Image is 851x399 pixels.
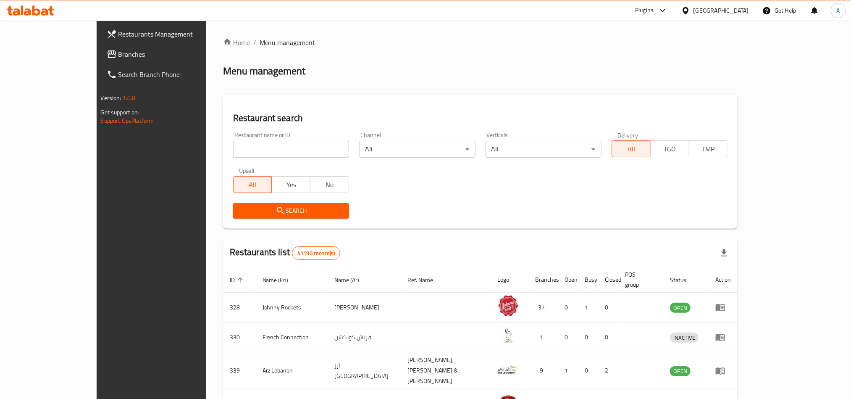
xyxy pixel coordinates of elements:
[223,352,256,389] td: 339
[578,352,599,389] td: 0
[101,107,139,118] span: Get support on:
[498,359,519,380] img: Arz Lebanon
[100,44,239,64] a: Branches
[256,352,328,389] td: Arz Lebanon
[237,179,269,191] span: All
[233,203,349,219] button: Search
[314,179,346,191] span: No
[558,352,578,389] td: 1
[223,293,256,322] td: 328
[100,24,239,44] a: Restaurants Management
[715,302,731,312] div: Menu
[359,141,475,158] div: All
[529,322,558,352] td: 1
[650,140,689,157] button: TGO
[233,141,349,158] input: Search for restaurant name or ID..
[635,5,654,16] div: Plugins
[328,293,401,322] td: [PERSON_NAME]
[118,49,232,59] span: Branches
[578,322,599,352] td: 0
[334,275,370,285] span: Name (Ar)
[617,132,638,138] label: Delivery
[625,270,654,290] span: POS group
[486,141,601,158] div: All
[100,64,239,85] a: Search Branch Phone
[693,143,725,155] span: TMP
[491,267,529,293] th: Logo
[670,303,691,313] span: OPEN
[223,64,306,78] h2: Menu management
[714,243,734,263] div: Export file
[230,246,341,260] h2: Restaurants list
[599,322,619,352] td: 0
[837,6,840,15] span: A
[654,143,686,155] span: TGO
[275,179,307,191] span: Yes
[292,246,340,260] div: Total records count
[401,352,491,389] td: [PERSON_NAME],[PERSON_NAME] & [PERSON_NAME]
[230,275,246,285] span: ID
[223,322,256,352] td: 330
[260,37,315,48] span: Menu management
[253,37,256,48] li: /
[271,176,310,193] button: Yes
[310,176,349,193] button: No
[498,295,519,316] img: Johnny Rockets
[233,176,272,193] button: All
[292,249,340,257] span: 41196 record(s)
[263,275,299,285] span: Name (En)
[529,267,558,293] th: Branches
[670,275,697,285] span: Status
[118,69,232,79] span: Search Branch Phone
[689,140,728,157] button: TMP
[101,92,121,103] span: Version:
[709,267,738,293] th: Action
[328,322,401,352] td: فرنش كونكشن
[578,293,599,322] td: 1
[239,168,255,174] label: Upsell
[123,92,136,103] span: 1.0.0
[558,267,578,293] th: Open
[529,352,558,389] td: 9
[118,29,232,39] span: Restaurants Management
[599,352,619,389] td: 2
[670,366,691,376] span: OPEN
[715,366,731,376] div: Menu
[599,293,619,322] td: 0
[256,293,328,322] td: Johnny Rockets
[670,303,691,313] div: OPEN
[101,115,154,126] a: Support.OpsPlatform
[223,37,738,48] nav: breadcrumb
[670,333,699,343] div: INACTIVE
[599,267,619,293] th: Closed
[256,322,328,352] td: French Connection
[693,6,749,15] div: [GEOGRAPHIC_DATA]
[558,293,578,322] td: 0
[670,366,691,376] div: OPEN
[715,332,731,342] div: Menu
[240,206,342,216] span: Search
[498,325,519,346] img: French Connection
[558,322,578,352] td: 0
[615,143,647,155] span: All
[529,293,558,322] td: 37
[328,352,401,389] td: أرز [GEOGRAPHIC_DATA]
[670,333,699,343] span: INACTIVE
[407,275,444,285] span: Ref. Name
[233,112,728,124] h2: Restaurant search
[612,140,651,157] button: All
[578,267,599,293] th: Busy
